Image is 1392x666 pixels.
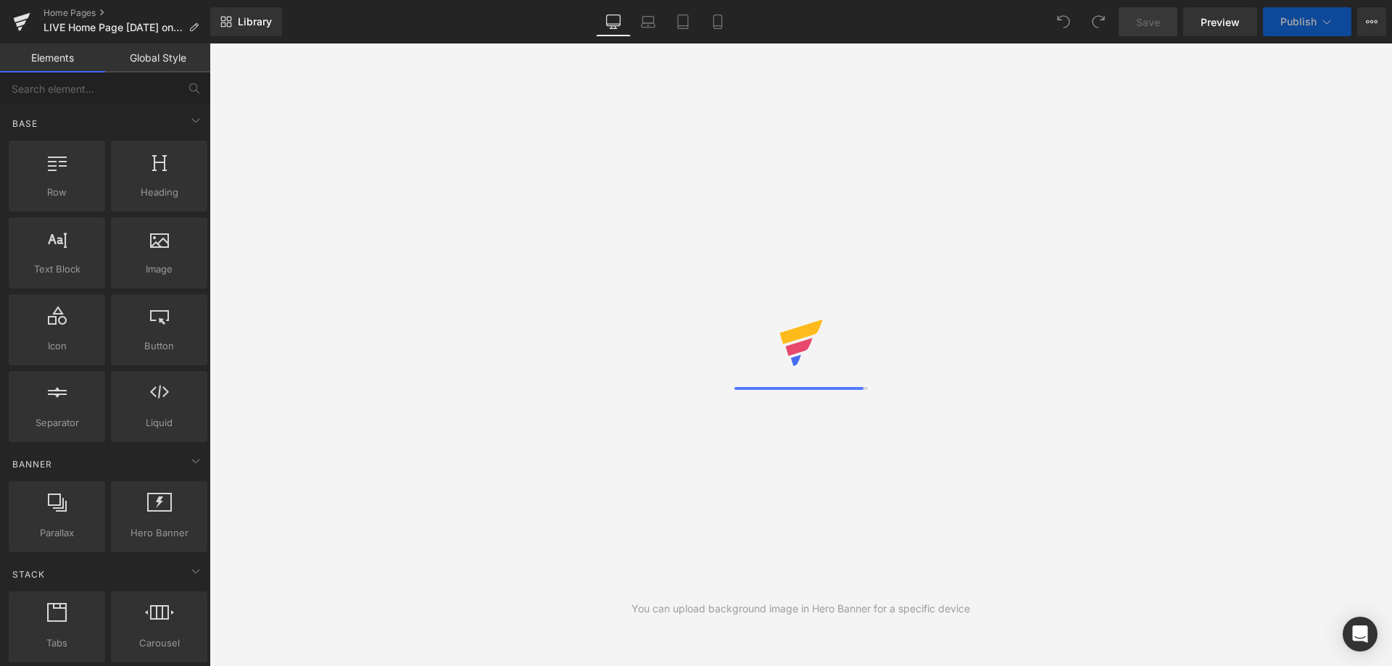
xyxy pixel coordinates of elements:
a: Global Style [105,43,210,72]
span: Publish [1280,16,1317,28]
span: Heading [115,185,203,200]
span: Library [238,15,272,28]
span: Banner [11,457,54,471]
a: Tablet [666,7,700,36]
span: Base [11,117,39,130]
a: New Library [210,7,282,36]
button: Undo [1049,7,1078,36]
span: Liquid [115,415,203,430]
a: Laptop [631,7,666,36]
div: You can upload background image in Hero Banner for a specific device [631,601,970,617]
a: Mobile [700,7,735,36]
button: Publish [1263,7,1351,36]
span: Parallax [13,525,101,541]
span: Carousel [115,636,203,651]
span: LIVE Home Page [DATE] on by [PERSON_NAME] [43,22,183,33]
span: Row [13,185,101,200]
span: Tabs [13,636,101,651]
a: Home Pages [43,7,210,19]
span: Icon [13,338,101,354]
span: Preview [1201,14,1240,30]
span: Separator [13,415,101,430]
span: Hero Banner [115,525,203,541]
span: Stack [11,567,46,581]
div: Open Intercom Messenger [1343,617,1377,652]
span: Text Block [13,262,101,277]
a: Preview [1183,7,1257,36]
span: Image [115,262,203,277]
a: Desktop [596,7,631,36]
span: Button [115,338,203,354]
button: More [1357,7,1386,36]
span: Save [1136,14,1160,30]
button: Redo [1084,7,1113,36]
